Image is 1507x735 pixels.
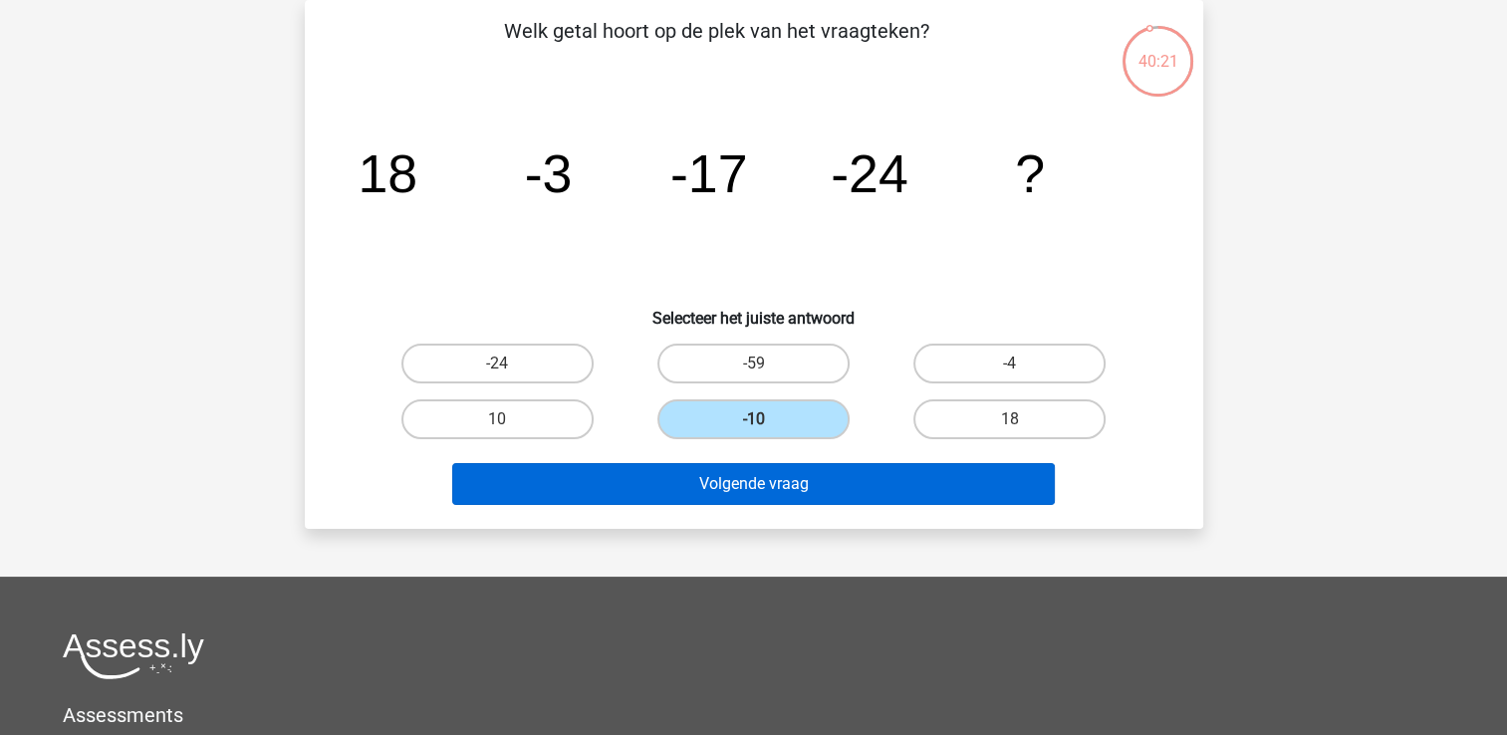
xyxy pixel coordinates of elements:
[401,399,594,439] label: 10
[1015,143,1045,203] tspan: ?
[358,143,417,203] tspan: 18
[913,399,1106,439] label: 18
[63,632,204,679] img: Assessly logo
[337,293,1171,328] h6: Selecteer het juiste antwoord
[1121,24,1195,74] div: 40:21
[452,463,1055,505] button: Volgende vraag
[913,344,1106,383] label: -4
[401,344,594,383] label: -24
[657,344,850,383] label: -59
[337,16,1097,76] p: Welk getal hoort op de plek van het vraagteken?
[63,703,1444,727] h5: Assessments
[524,143,572,203] tspan: -3
[831,143,908,203] tspan: -24
[657,399,850,439] label: -10
[669,143,747,203] tspan: -17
